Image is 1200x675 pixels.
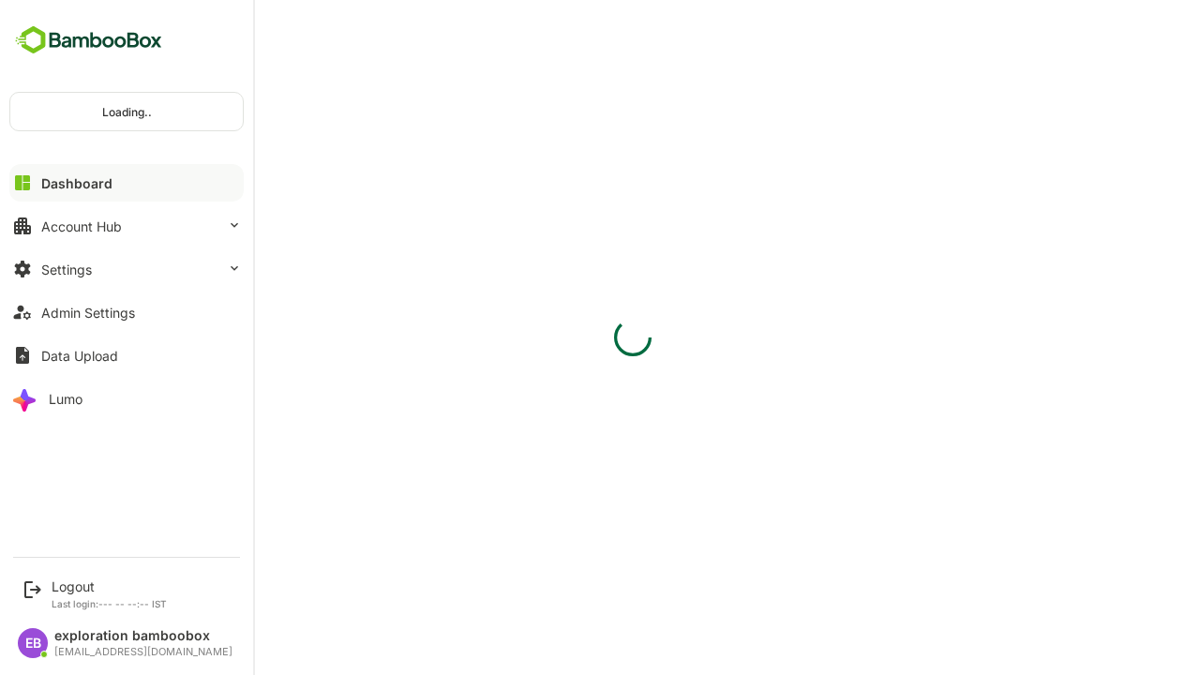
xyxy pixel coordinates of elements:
div: Dashboard [41,175,112,191]
button: Dashboard [9,164,244,202]
div: Logout [52,578,167,594]
button: Lumo [9,380,244,417]
button: Admin Settings [9,293,244,331]
button: Settings [9,250,244,288]
div: EB [18,628,48,658]
button: Data Upload [9,337,244,374]
button: Account Hub [9,207,244,245]
div: Loading.. [10,93,243,130]
div: [EMAIL_ADDRESS][DOMAIN_NAME] [54,646,232,658]
div: Account Hub [41,218,122,234]
img: BambooboxFullLogoMark.5f36c76dfaba33ec1ec1367b70bb1252.svg [9,22,168,58]
p: Last login: --- -- --:-- IST [52,598,167,609]
div: Lumo [49,391,82,407]
div: Settings [41,262,92,277]
div: Data Upload [41,348,118,364]
div: exploration bamboobox [54,628,232,644]
div: Admin Settings [41,305,135,321]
